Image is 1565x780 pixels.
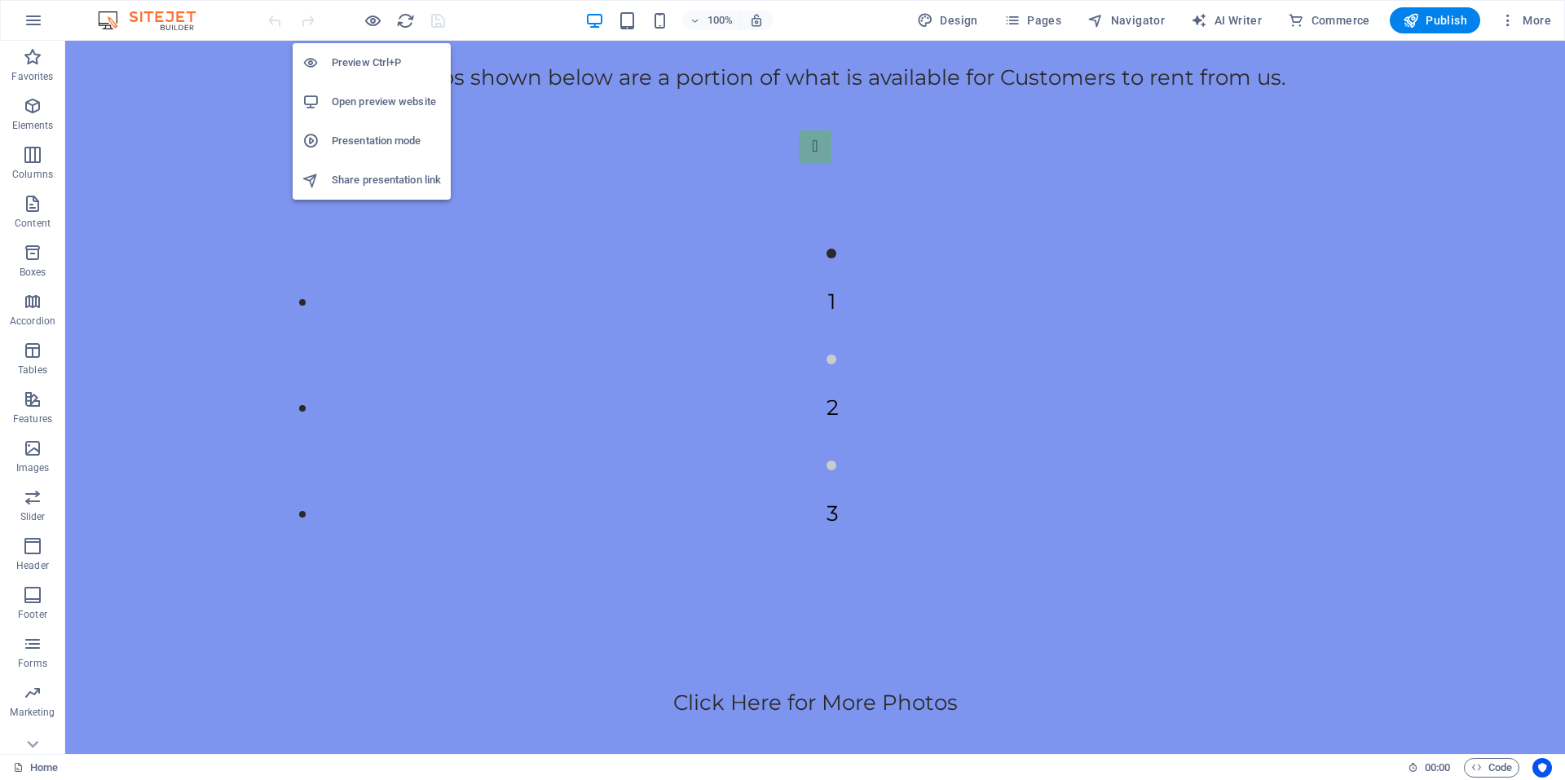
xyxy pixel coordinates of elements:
span: : [1436,761,1439,773]
span: Pages [1004,12,1061,29]
p: Marketing [10,706,55,719]
button: 2 [761,314,771,324]
span: Navigator [1087,12,1165,29]
button: Commerce [1281,7,1377,33]
p: Images [16,461,50,474]
a: Click to cancel selection. Double-click to open Pages [13,758,58,778]
span: AI Writer [1191,12,1262,29]
p: Header [16,559,49,572]
i: Reload page [396,11,415,30]
p: Forms [18,657,47,670]
img: Editor Logo [94,11,216,30]
p: Elements [12,119,54,132]
h6: Share presentation link [332,170,441,190]
p: Columns [12,168,53,181]
span: 00 00 [1425,758,1450,778]
div: Design (Ctrl+Alt+Y) [910,7,985,33]
h6: 100% [707,11,733,30]
p: Features [13,412,52,425]
button: reload [395,11,415,30]
button: Publish [1390,7,1480,33]
span: More [1500,12,1551,29]
p: Accordion [10,315,55,328]
button: 100% [682,11,740,30]
button: More [1493,7,1558,33]
button: Code [1464,758,1519,778]
p: Boxes [20,266,46,279]
span: Commerce [1288,12,1370,29]
p: Content [15,217,51,230]
button: 3 [761,420,771,430]
p: Slider [20,510,46,523]
button: Usercentrics [1532,758,1552,778]
span: Publish [1403,12,1467,29]
p: Favorites [11,70,53,83]
span: Design [917,12,978,29]
button: Navigator [1081,7,1171,33]
h6: Session time [1408,758,1451,778]
i: On resize automatically adjust zoom level to fit chosen device. [749,13,764,28]
p: Footer [18,608,47,621]
button: Pages [998,7,1068,33]
h6: Presentation mode [332,131,441,151]
button: 1 [761,208,771,218]
p: Tables [18,364,47,377]
button: Design [910,7,985,33]
button: AI Writer [1184,7,1268,33]
h6: Preview Ctrl+P [332,53,441,73]
h6: Open preview website [332,92,441,112]
span: Code [1471,758,1512,778]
